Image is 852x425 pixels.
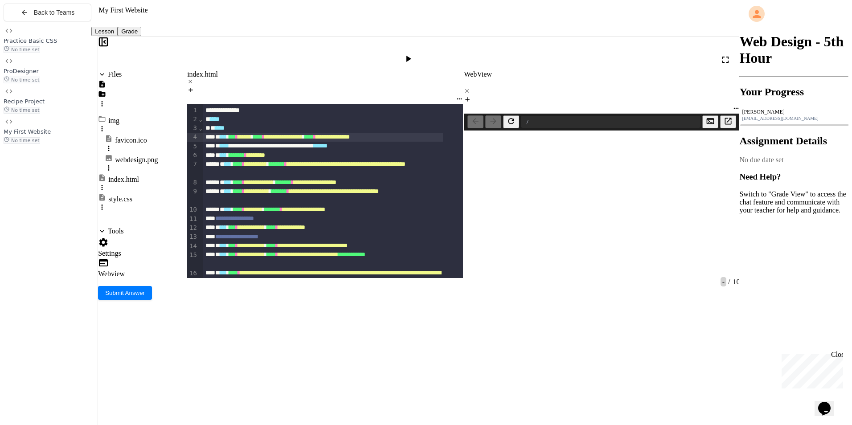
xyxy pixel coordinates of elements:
div: / [521,116,700,128]
div: 8 [187,178,198,187]
div: webdesign.png [115,156,158,164]
h3: Need Help? [739,172,848,182]
div: 13 [187,233,198,241]
div: Files [108,70,122,78]
button: Open in new tab [720,115,736,128]
span: No time set [4,46,40,53]
h2: Assignment Details [739,135,848,147]
div: 14 [187,242,198,251]
h2: Your Progress [739,86,848,98]
button: Back to Teams [4,4,91,21]
p: Switch to "Grade View" to access the chat feature and communicate with your teacher for help and ... [739,190,848,214]
div: 2 [187,115,198,124]
div: index.html [187,70,463,78]
div: index.html [108,176,139,184]
div: WebView [464,70,740,78]
div: WebView [464,70,740,96]
div: 5 [187,142,198,151]
div: img [108,117,119,125]
button: Refresh [503,115,519,128]
span: Forward [485,115,501,128]
span: Fold line [198,115,203,123]
button: Submit Answer [98,286,152,300]
div: 7 [187,160,198,178]
div: 6 [187,151,198,160]
div: 16 [187,269,198,296]
div: Webview [98,270,158,278]
div: 10 [187,205,198,214]
span: Back to Teams [34,9,75,16]
span: Submit Answer [105,290,145,296]
div: 11 [187,215,198,224]
iframe: Web Preview [464,131,740,197]
div: Chat with us now!Close [4,4,61,57]
div: index.html [187,70,463,86]
span: 10 [731,278,740,286]
span: - [721,277,726,286]
div: 4 [187,133,198,142]
div: No due date set [739,156,848,164]
span: My First Website [4,128,51,135]
span: Back [467,115,483,128]
span: Practice Basic CSS [4,37,57,44]
span: Recipe Project [4,98,45,105]
button: Console [702,115,718,128]
div: style.css [108,195,132,203]
div: My Account [739,4,848,24]
span: Fold line [198,124,203,131]
div: 1 [187,106,198,115]
iframe: chat widget [778,351,843,388]
div: Tools [108,227,123,235]
button: Grade [118,27,141,36]
div: [EMAIL_ADDRESS][DOMAIN_NAME] [742,116,846,121]
span: No time set [4,77,40,83]
div: 3 [187,124,198,133]
div: 15 [187,251,198,269]
span: My First Website [98,6,147,14]
div: [PERSON_NAME] [742,109,846,115]
span: / [728,278,730,286]
button: Lesson [91,27,118,36]
h1: Web Design - 5th Hour [739,33,848,66]
span: No time set [4,137,40,144]
div: 9 [187,187,198,205]
div: favicon.ico [115,136,147,144]
div: 12 [187,224,198,233]
span: ProDesigner [4,68,39,74]
div: Settings [98,249,158,257]
iframe: chat widget [815,389,843,416]
span: No time set [4,107,40,114]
